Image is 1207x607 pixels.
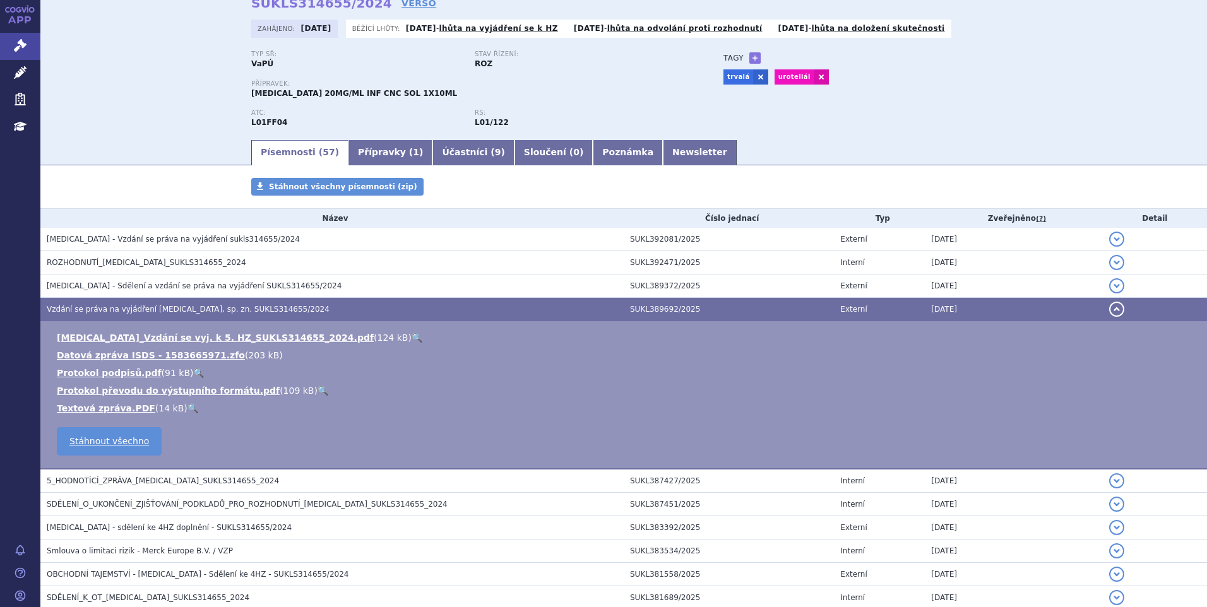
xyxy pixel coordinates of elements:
span: 57 [323,147,335,157]
td: SUKL387451/2025 [624,493,834,516]
a: 🔍 [187,403,198,413]
span: 5_HODNOTÍCÍ_ZPRÁVA_BAVENCIO_SUKLS314655_2024 [47,476,279,485]
td: [DATE] [925,298,1102,321]
span: Interní [840,476,865,485]
a: Textová zpráva.PDF [57,403,155,413]
span: Stáhnout všechny písemnosti (zip) [269,182,417,191]
a: lhůta na vyjádření se k HZ [439,24,558,33]
button: detail [1109,497,1124,512]
span: Externí [840,305,867,314]
span: SDĚLENÍ_K_OT_BAVENCIO_SUKLS314655_2024 [47,593,249,602]
span: [MEDICAL_DATA] 20MG/ML INF CNC SOL 1X10ML [251,89,457,98]
p: - [406,23,558,33]
td: SUKL381558/2025 [624,563,834,586]
th: Detail [1103,209,1207,228]
span: 0 [573,147,580,157]
span: OBCHODNÍ TAJEMSTVÍ - Bavencio - Sdělení ke 4HZ - SUKLS314655/2024 [47,570,348,579]
p: - [778,23,945,33]
strong: ROZ [475,59,492,68]
a: Stáhnout všechny písemnosti (zip) [251,178,424,196]
p: Přípravek: [251,80,698,88]
a: Písemnosti (57) [251,140,348,165]
td: [DATE] [925,228,1102,251]
button: detail [1109,255,1124,270]
a: Sloučení (0) [514,140,593,165]
td: [DATE] [925,469,1102,493]
p: - [574,23,763,33]
td: [DATE] [925,274,1102,298]
a: Poznámka [593,140,663,165]
span: Interní [840,546,865,555]
button: detail [1109,567,1124,582]
td: [DATE] [925,563,1102,586]
a: lhůta na doložení skutečnosti [811,24,944,33]
span: 14 kB [158,403,184,413]
span: 1 [413,147,419,157]
th: Název [40,209,624,228]
a: Datová zpráva ISDS - 1583665971.zfo [57,350,245,360]
span: Smlouva o limitaci rizik - Merck Europe B.V. / VZP [47,546,233,555]
td: SUKL383392/2025 [624,516,834,539]
li: ( ) [57,384,1194,397]
p: RS: [475,109,686,117]
a: Protokol podpisů.pdf [57,368,162,378]
li: ( ) [57,349,1194,362]
td: SUKL392471/2025 [624,251,834,274]
th: Číslo jednací [624,209,834,228]
li: ( ) [57,331,1194,344]
span: Externí [840,570,867,579]
span: BAVENCIO - Vzdání se práva na vyjádření sukls314655/2024 [47,235,300,244]
td: [DATE] [925,516,1102,539]
span: 203 kB [248,350,279,360]
a: uroteliál [775,69,814,85]
a: trvalá [723,69,753,85]
td: SUKL389372/2025 [624,274,834,298]
td: [DATE] [925,251,1102,274]
button: detail [1109,590,1124,605]
span: Zahájeno: [258,23,297,33]
a: Účastníci (9) [432,140,514,165]
th: Typ [834,209,925,228]
p: ATC: [251,109,462,117]
td: SUKL387427/2025 [624,469,834,493]
span: ROZHODNUTÍ_BAVENCIO_SUKLS314655_2024 [47,258,246,267]
button: detail [1109,520,1124,535]
span: 9 [495,147,501,157]
a: 🔍 [318,386,328,396]
a: 🔍 [412,333,422,343]
span: Interní [840,593,865,602]
li: ( ) [57,367,1194,379]
a: Stáhnout všechno [57,427,162,456]
a: 🔍 [193,368,204,378]
a: Newsletter [663,140,737,165]
strong: [DATE] [778,24,809,33]
button: detail [1109,232,1124,247]
span: SDĚLENÍ_O_UKONČENÍ_ZJIŠŤOVÁNÍ_PODKLADŮ_PRO_ROZHODNUTÍ_BAVENCIO_SUKLS314655_2024 [47,500,448,509]
span: Externí [840,281,867,290]
button: detail [1109,278,1124,293]
span: 91 kB [165,368,190,378]
p: Stav řízení: [475,50,686,58]
strong: avelumab [475,118,509,127]
a: Protokol převodu do výstupního formátu.pdf [57,386,280,396]
a: + [749,52,761,64]
strong: VaPÚ [251,59,273,68]
strong: [DATE] [574,24,604,33]
h3: Tagy [723,50,744,66]
strong: AVELUMAB [251,118,287,127]
span: 124 kB [377,333,408,343]
span: Externí [840,235,867,244]
abbr: (?) [1036,215,1046,223]
td: [DATE] [925,539,1102,563]
td: SUKL383534/2025 [624,539,834,563]
span: Běžící lhůty: [352,23,403,33]
a: lhůta na odvolání proti rozhodnutí [607,24,763,33]
p: Typ SŘ: [251,50,462,58]
button: detail [1109,543,1124,558]
span: Externí [840,523,867,532]
span: Interní [840,258,865,267]
td: [DATE] [925,493,1102,516]
strong: [DATE] [301,24,331,33]
td: SUKL392081/2025 [624,228,834,251]
span: Vzdání se práva na vyjádření BAVENCIO, sp. zn. SUKLS314655/2024 [47,305,330,314]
